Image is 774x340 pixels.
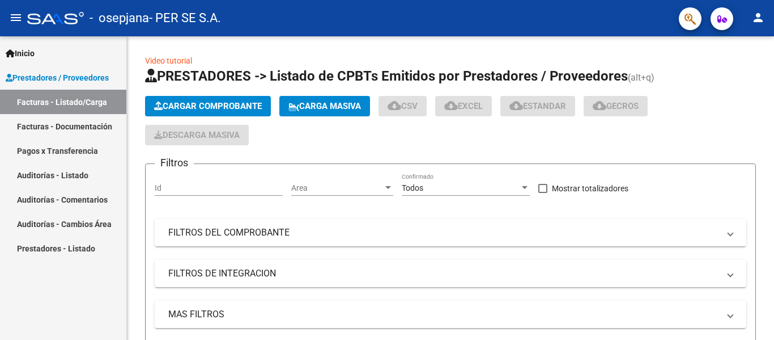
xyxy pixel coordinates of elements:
[145,125,249,145] app-download-masive: Descarga masiva de comprobantes (adjuntos)
[154,101,262,111] span: Cargar Comprobante
[444,99,458,112] mat-icon: cloud_download
[388,101,418,111] span: CSV
[145,96,271,116] button: Cargar Comprobante
[168,267,719,280] mat-panel-title: FILTROS DE INTEGRACION
[145,125,249,145] button: Descarga Masiva
[168,308,719,321] mat-panel-title: MAS FILTROS
[735,301,763,329] iframe: Intercom live chat
[593,99,606,112] mat-icon: cloud_download
[9,11,23,24] mat-icon: menu
[593,101,639,111] span: Gecros
[145,56,192,65] a: Video tutorial
[444,101,483,111] span: EXCEL
[149,6,221,31] span: - PER SE S.A.
[509,99,523,112] mat-icon: cloud_download
[145,68,628,84] span: PRESTADORES -> Listado de CPBTs Emitidos por Prestadores / Proveedores
[509,101,566,111] span: Estandar
[751,11,765,24] mat-icon: person
[500,96,575,116] button: Estandar
[379,96,427,116] button: CSV
[288,101,361,111] span: Carga Masiva
[90,6,149,31] span: - osepjana
[291,183,383,193] span: Area
[435,96,492,116] button: EXCEL
[155,301,746,328] mat-expansion-panel-header: MAS FILTROS
[155,260,746,287] mat-expansion-panel-header: FILTROS DE INTEGRACION
[6,72,109,84] span: Prestadores / Proveedores
[584,96,648,116] button: Gecros
[6,47,35,60] span: Inicio
[388,99,401,112] mat-icon: cloud_download
[154,130,240,140] span: Descarga Masiva
[155,155,194,171] h3: Filtros
[628,72,654,83] span: (alt+q)
[155,219,746,246] mat-expansion-panel-header: FILTROS DEL COMPROBANTE
[402,183,423,192] span: Todos
[168,226,719,239] mat-panel-title: FILTROS DEL COMPROBANTE
[552,182,628,195] span: Mostrar totalizadores
[279,96,370,116] button: Carga Masiva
